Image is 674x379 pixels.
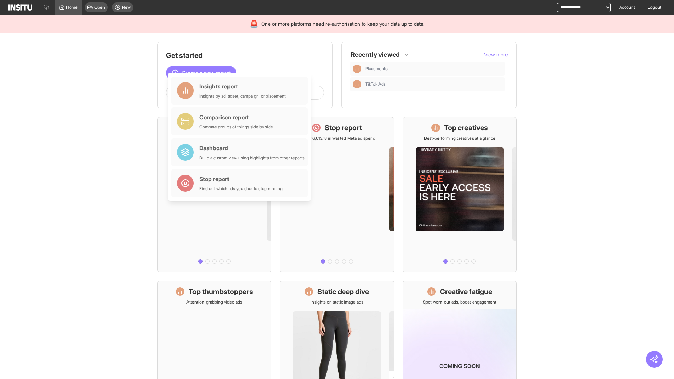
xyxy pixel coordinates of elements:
[199,175,283,183] div: Stop report
[403,117,517,272] a: Top creativesBest-performing creatives at a glance
[199,113,273,121] div: Comparison report
[311,299,363,305] p: Insights on static image ads
[199,82,286,91] div: Insights report
[280,117,394,272] a: Stop reportSave £16,613.18 in wasted Meta ad spend
[444,123,488,133] h1: Top creatives
[484,52,508,58] span: View more
[189,287,253,297] h1: Top thumbstoppers
[199,124,273,130] div: Compare groups of things side by side
[250,19,258,29] div: 🚨
[8,4,32,11] img: Logo
[353,80,361,88] div: Insights
[181,69,231,77] span: Create a new report
[484,51,508,58] button: View more
[157,117,271,272] a: What's live nowSee all active ads instantly
[353,65,361,73] div: Insights
[298,135,375,141] p: Save £16,613.18 in wasted Meta ad spend
[94,5,105,10] span: Open
[365,81,502,87] span: TikTok Ads
[365,66,388,72] span: Placements
[186,299,242,305] p: Attention-grabbing video ads
[365,81,386,87] span: TikTok Ads
[424,135,495,141] p: Best-performing creatives at a glance
[317,287,369,297] h1: Static deep dive
[199,155,305,161] div: Build a custom view using highlights from other reports
[122,5,131,10] span: New
[66,5,78,10] span: Home
[199,186,283,192] div: Find out which ads you should stop running
[166,51,324,60] h1: Get started
[199,93,286,99] div: Insights by ad, adset, campaign, or placement
[261,20,424,27] span: One or more platforms need re-authorisation to keep your data up to date.
[365,66,502,72] span: Placements
[325,123,362,133] h1: Stop report
[199,144,305,152] div: Dashboard
[166,66,236,80] button: Create a new report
